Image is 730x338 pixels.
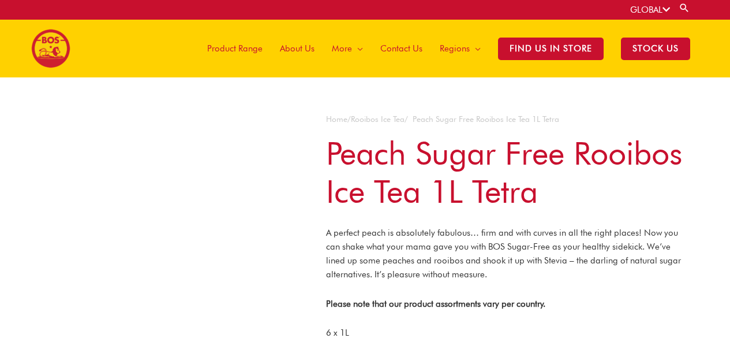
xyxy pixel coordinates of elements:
[207,31,263,66] span: Product Range
[612,20,699,77] a: STOCK US
[332,31,352,66] span: More
[190,20,699,77] nav: Site Navigation
[372,20,431,77] a: Contact Us
[489,20,612,77] a: Find Us in Store
[323,20,372,77] a: More
[199,20,271,77] a: Product Range
[326,114,347,124] a: Home
[326,299,545,309] strong: Please note that our product assortments vary per country.
[326,112,687,126] nav: Breadcrumb
[351,114,405,124] a: Rooibos Ice Tea
[431,20,489,77] a: Regions
[280,31,315,66] span: About Us
[271,20,323,77] a: About Us
[440,31,470,66] span: Regions
[621,38,690,60] span: STOCK US
[31,29,70,68] img: BOS logo finals-200px
[679,2,690,13] a: Search button
[630,5,670,15] a: GLOBAL
[380,31,422,66] span: Contact Us
[498,38,604,60] span: Find Us in Store
[326,226,687,281] p: A perfect peach is absolutely fabulous… firm and with curves in all the right places! Now you can...
[326,134,687,210] h1: Peach Sugar Free Rooibos Ice Tea 1L Tetra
